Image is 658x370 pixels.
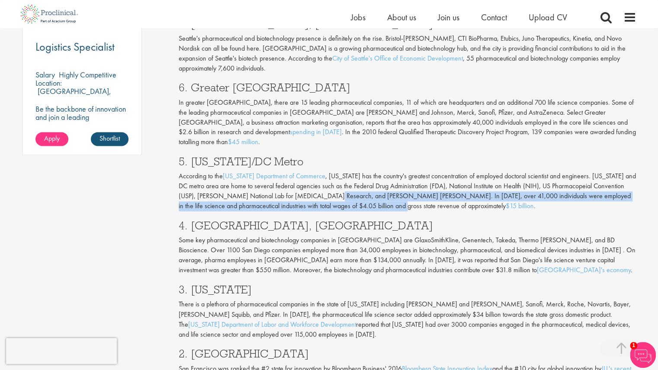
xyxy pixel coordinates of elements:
[332,54,463,63] a: City of Seattle's Office of Economic Development
[35,70,55,80] span: Salary
[179,18,636,29] h3: 7. [GEOGRAPHIC_DATA], [GEOGRAPHIC_DATA]
[506,201,534,210] a: $15 billion
[179,171,636,211] p: According to the , [US_STATE] has the country's greatest concentration of employed doctoral scien...
[35,42,129,52] a: Logistics Specialist
[179,34,636,73] p: Seattle's pharmaceutical and biotechnology presence is definitely on the rise. Bristol-[PERSON_NA...
[529,12,567,23] a: Upload CV
[35,105,129,146] p: Be the backbone of innovation and join a leading pharmaceutical company to help keep life-changin...
[179,156,636,167] h3: 5. [US_STATE]/DC Metro
[179,98,636,147] p: In greater [GEOGRAPHIC_DATA], there are 15 leading pharmaceutical companies, 11 of which are head...
[223,171,325,180] a: [US_STATE] Department of Commerce
[179,347,636,359] h3: 2. [GEOGRAPHIC_DATA]
[35,39,115,54] span: Logistics Specialist
[188,319,356,328] a: [US_STATE] Department of Labor and Workforce Development
[179,284,636,295] h3: 3. [US_STATE]
[630,342,656,368] img: Chatbot
[6,338,117,364] iframe: reCAPTCHA
[59,70,116,80] p: Highly Competitive
[35,78,62,88] span: Location:
[179,220,636,231] h3: 4. [GEOGRAPHIC_DATA], [GEOGRAPHIC_DATA]
[179,235,636,275] p: Some key pharmaceutical and biotechnology companies in [GEOGRAPHIC_DATA] are GlaxoSmithKline, Gen...
[630,342,637,349] span: 1
[91,132,128,146] a: Shortlist
[179,299,636,339] p: There is a plethora of pharmaceutical companies in the state of [US_STATE] including [PERSON_NAME...
[35,86,111,104] p: [GEOGRAPHIC_DATA], [GEOGRAPHIC_DATA]
[387,12,416,23] a: About us
[44,134,60,143] span: Apply
[228,137,258,146] a: $45 million
[35,132,68,146] a: Apply
[351,12,366,23] a: Jobs
[290,127,342,136] a: spending in [DATE]
[438,12,459,23] a: Join us
[179,82,636,93] h3: 6. Greater [GEOGRAPHIC_DATA]
[481,12,507,23] a: Contact
[537,265,631,274] a: [GEOGRAPHIC_DATA]'s economy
